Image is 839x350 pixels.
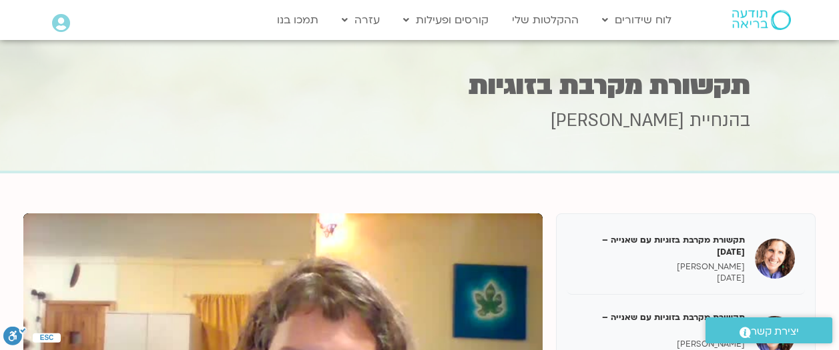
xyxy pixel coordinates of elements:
[577,339,745,350] p: [PERSON_NAME]
[595,7,678,33] a: לוח שידורים
[270,7,325,33] a: תמכו בנו
[89,73,750,99] h1: תקשורת מקרבת בזוגיות
[505,7,585,33] a: ההקלטות שלי
[751,323,799,341] span: יצירת קשר
[335,7,386,33] a: עזרה
[689,109,750,133] span: בהנחיית
[577,261,745,273] p: [PERSON_NAME]
[577,273,745,284] p: [DATE]
[577,311,745,335] h5: תקשורת מקרבת בזוגיות עם שאנייה – [DATE]
[396,7,495,33] a: קורסים ופעילות
[706,317,832,343] a: יצירת קשר
[577,234,745,258] h5: תקשורת מקרבת בזוגיות עם שאנייה – [DATE]
[755,239,795,279] img: תקשורת מקרבת בזוגיות עם שאנייה – 20/05/25
[732,10,791,30] img: תודעה בריאה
